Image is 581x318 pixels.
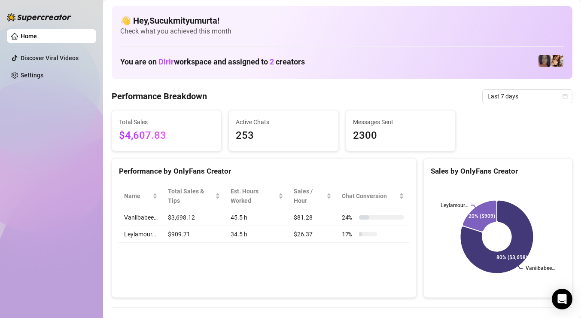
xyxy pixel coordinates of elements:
[7,13,71,21] img: logo-BBDzfeDw.svg
[124,191,151,201] span: Name
[294,187,325,205] span: Sales / Hour
[163,183,225,209] th: Total Sales & Tips
[289,226,337,243] td: $26.37
[119,117,214,127] span: Total Sales
[21,33,37,40] a: Home
[225,226,289,243] td: 34.5 h
[163,209,225,226] td: $3,698.12
[552,289,572,309] div: Open Intercom Messenger
[158,57,174,66] span: Dirir
[225,209,289,226] td: 45.5 h
[563,94,568,99] span: calendar
[526,266,555,272] text: Vaniibabee…
[236,117,331,127] span: Active Chats
[119,209,163,226] td: Vaniibabee…
[236,128,331,144] span: 253
[538,55,551,67] img: Leylamour
[289,183,337,209] th: Sales / Hour
[342,191,397,201] span: Chat Conversion
[231,187,277,205] div: Est. Hours Worked
[342,213,356,222] span: 24 %
[120,27,564,36] span: Check what you achieved this month
[431,165,565,177] div: Sales by OnlyFans Creator
[353,117,448,127] span: Messages Sent
[441,202,468,208] text: Leylamour…
[119,226,163,243] td: Leylamour…
[163,226,225,243] td: $909.71
[337,183,409,209] th: Chat Conversion
[119,183,163,209] th: Name
[120,57,305,67] h1: You are on workspace and assigned to creators
[289,209,337,226] td: $81.28
[270,57,274,66] span: 2
[353,128,448,144] span: 2300
[119,165,409,177] div: Performance by OnlyFans Creator
[487,90,567,103] span: Last 7 days
[551,55,563,67] img: Vaniibabee
[120,15,564,27] h4: 👋 Hey, Sucukmityumurta !
[168,187,213,205] span: Total Sales & Tips
[119,128,214,144] span: $4,607.83
[342,229,356,239] span: 17 %
[21,55,79,61] a: Discover Viral Videos
[21,72,43,79] a: Settings
[112,90,207,102] h4: Performance Breakdown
